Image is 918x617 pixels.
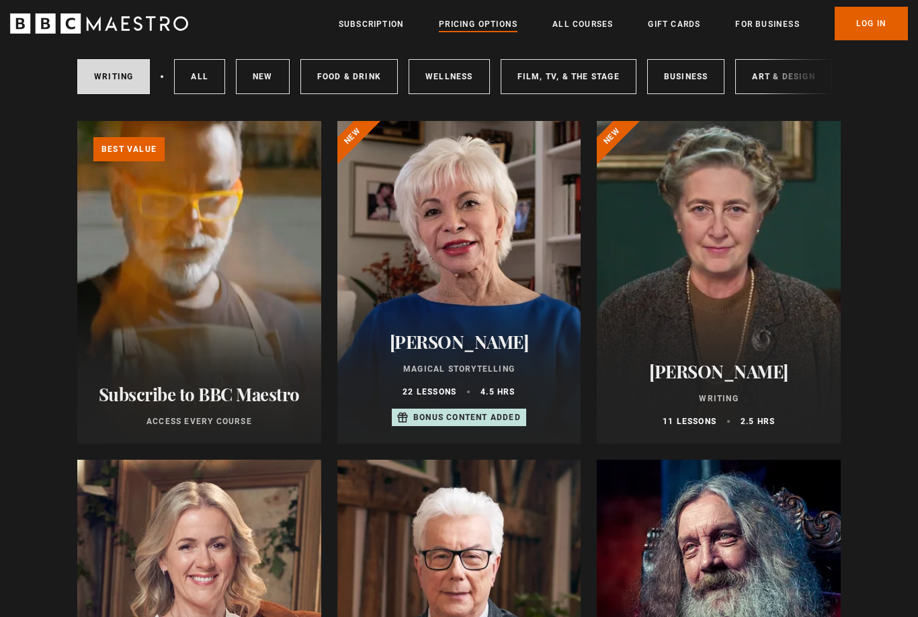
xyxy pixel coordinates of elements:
a: [PERSON_NAME] Writing 11 lessons 2.5 hrs New [597,121,841,444]
a: All Courses [552,17,613,31]
a: For business [735,17,799,31]
p: Magical Storytelling [353,363,565,375]
a: [PERSON_NAME] Magical Storytelling 22 lessons 4.5 hrs Bonus content added New [337,121,581,444]
a: Subscription [339,17,404,31]
p: 22 lessons [403,386,456,398]
p: 4.5 hrs [481,386,515,398]
a: Wellness [409,59,490,94]
a: Gift Cards [648,17,700,31]
a: Business [647,59,725,94]
p: Best value [93,137,165,161]
h2: [PERSON_NAME] [353,331,565,352]
a: All [174,59,225,94]
a: Art & Design [735,59,831,94]
a: Writing [77,59,150,94]
p: Bonus content added [413,411,521,423]
p: Writing [613,393,825,405]
svg: BBC Maestro [10,13,188,34]
p: 11 lessons [663,415,716,427]
nav: Primary [339,7,908,40]
a: Food & Drink [300,59,398,94]
a: Film, TV, & The Stage [501,59,636,94]
a: New [236,59,290,94]
a: Log In [835,7,908,40]
h2: [PERSON_NAME] [613,361,825,382]
p: 2.5 hrs [741,415,775,427]
a: Pricing Options [439,17,517,31]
